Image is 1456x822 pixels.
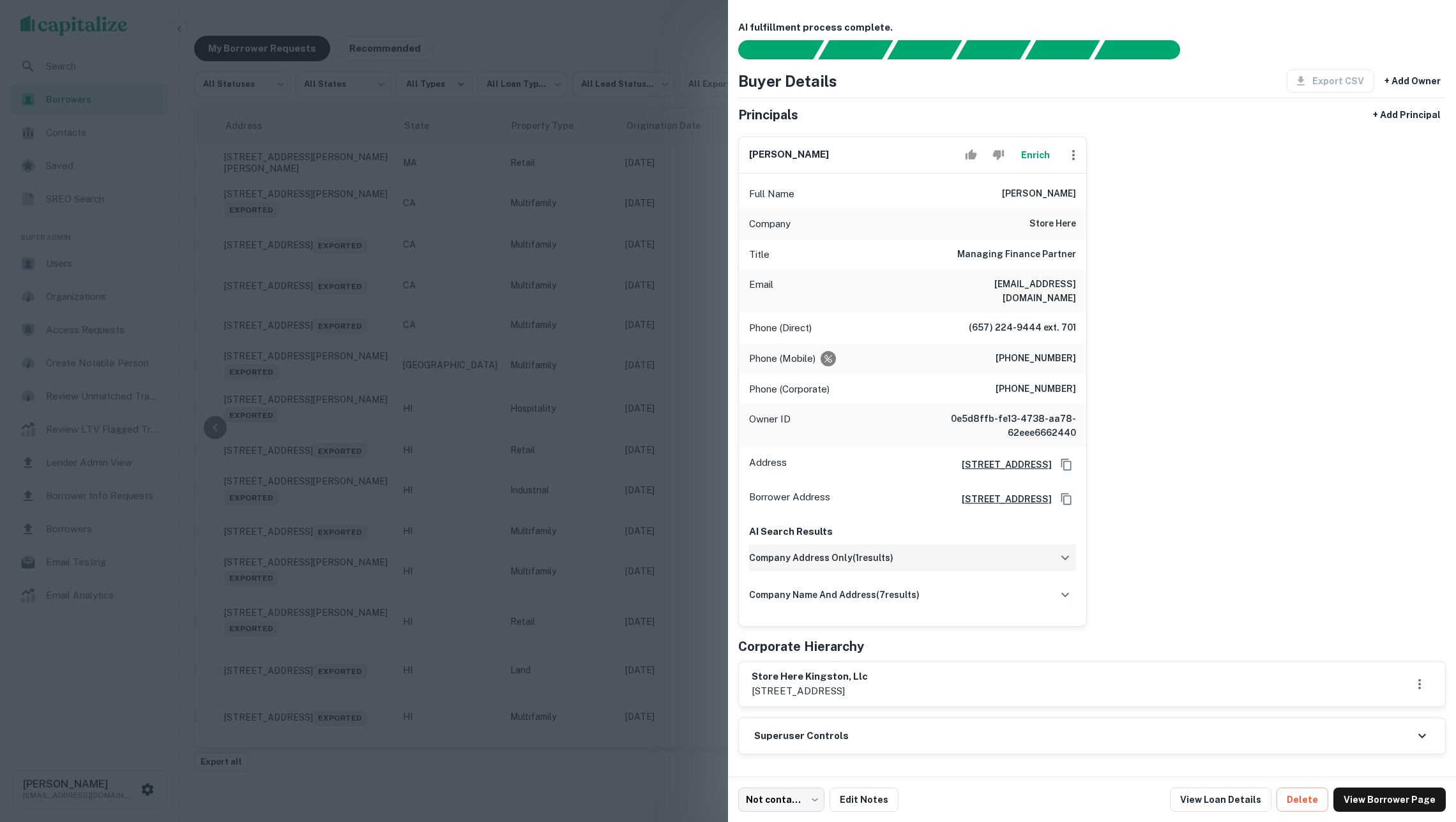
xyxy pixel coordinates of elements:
[1333,788,1446,812] a: View Borrower Page
[738,788,824,812] div: Not contacted
[969,320,1076,336] h6: (657) 224-9444 ext. 701
[1095,40,1195,59] div: AI fulfillment process complete.
[749,277,773,305] p: Email
[749,524,1076,539] p: AI Search Results
[752,669,868,684] h6: store here kingston, llc
[1029,216,1076,232] h6: store here
[1057,455,1076,474] button: Copy Address
[1368,103,1446,126] button: + Add Principal
[821,351,836,366] div: Requests to not be contacted at this number
[738,20,1446,35] h6: AI fulfillment process complete.
[1002,186,1076,202] h6: [PERSON_NAME]
[887,40,962,59] div: Documents found, AI parsing details...
[1379,70,1446,93] button: + Add Owner
[749,147,829,162] h6: [PERSON_NAME]
[923,412,1076,440] h6: 0e5d8ffb-fe13-4738-aa78-62eee6662440
[752,684,868,699] p: [STREET_ADDRESS]
[957,247,1076,262] h6: Managing Finance Partner
[956,40,1031,59] div: Principals found, AI now looking for contact information...
[749,588,920,602] h6: company name and address ( 7 results)
[749,186,794,202] p: Full Name
[952,458,1052,472] a: [STREET_ADDRESS]
[818,40,893,59] div: Your request is received and processing...
[996,351,1076,366] h6: [PHONE_NUMBER]
[738,637,864,656] h5: Corporate Hierarchy
[996,382,1076,397] h6: [PHONE_NUMBER]
[830,788,899,812] button: Edit Notes
[749,412,791,440] p: Owner ID
[1015,142,1056,168] button: Enrich
[987,142,1010,168] button: Reject
[749,455,787,474] p: Address
[749,320,812,336] p: Phone (Direct)
[738,105,798,124] h5: Principals
[754,729,849,744] h6: Superuser Controls
[749,351,815,366] p: Phone (Mobile)
[1057,489,1076,509] button: Copy Address
[952,492,1052,506] a: [STREET_ADDRESS]
[1170,788,1271,812] a: View Loan Details
[723,40,819,59] div: Sending borrower request to AI...
[749,489,830,509] p: Borrower Address
[960,142,982,168] button: Accept
[749,382,830,397] p: Phone (Corporate)
[749,216,791,232] p: Company
[749,551,893,565] h6: company address only ( 1 results)
[1392,720,1456,781] iframe: Chat Widget
[738,70,837,93] h4: Buyer Details
[923,277,1076,305] h6: [EMAIL_ADDRESS][DOMAIN_NAME]
[1025,40,1100,59] div: Principals found, still searching for contact information. This may take time...
[1277,788,1328,812] button: Delete
[749,247,770,262] p: Title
